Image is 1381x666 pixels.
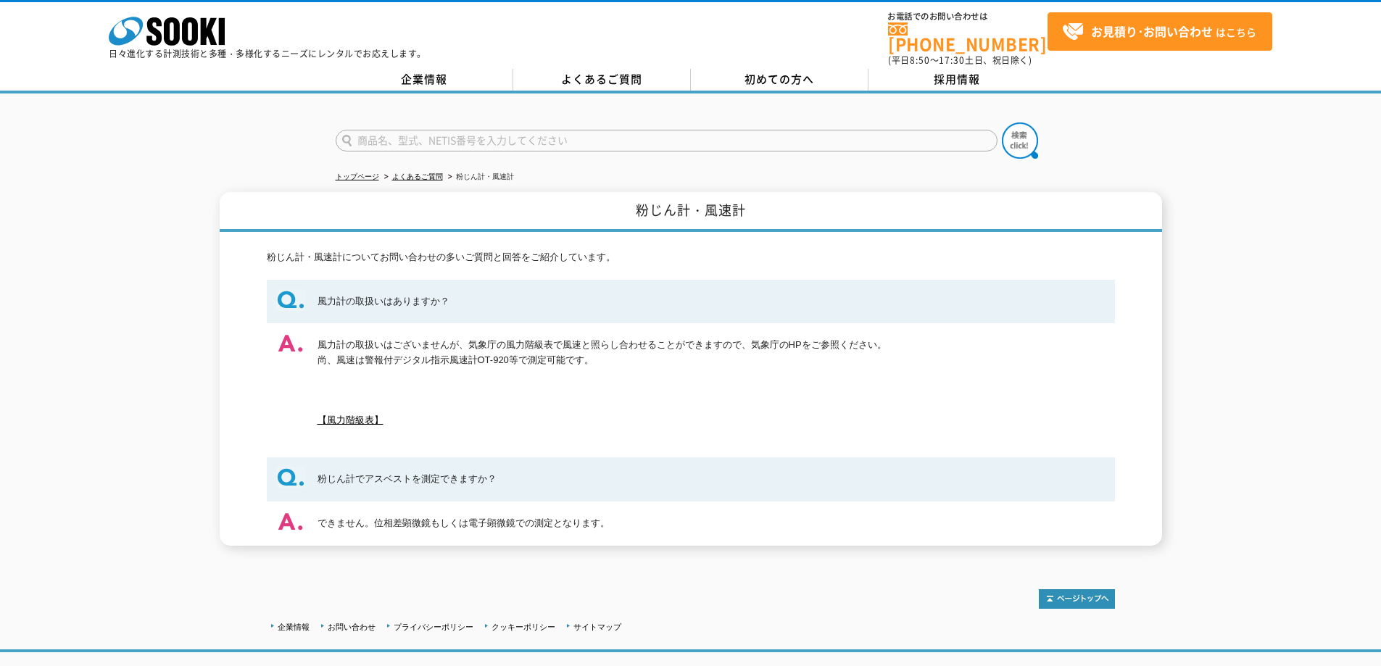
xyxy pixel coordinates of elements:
[573,623,621,631] a: サイトマップ
[318,415,383,425] a: 【風力階級表】
[336,130,998,151] input: 商品名、型式、NETIS番号を入力してください
[336,172,379,180] a: トップページ
[445,170,514,185] li: 粉じん計・風速計
[910,54,930,67] span: 8:50
[328,623,376,631] a: お問い合わせ
[691,69,868,91] a: 初めての方へ
[888,22,1048,52] a: [PHONE_NUMBER]
[336,69,513,91] a: 企業情報
[394,623,473,631] a: プライバシーポリシー
[267,457,1115,501] dt: 粉じん計でアスベストを測定できますか？
[278,623,310,631] a: 企業情報
[1002,122,1038,159] img: btn_search.png
[267,280,1115,324] dt: 風力計の取扱いはありますか？
[1091,22,1213,40] strong: お見積り･お問い合わせ
[267,250,1115,265] p: 粉じん計・風速計についてお問い合わせの多いご質問と回答をご紹介しています。
[492,623,555,631] a: クッキーポリシー
[1039,589,1115,609] img: トップページへ
[888,54,1032,67] span: (平日 ～ 土日、祝日除く)
[513,69,691,91] a: よくあるご質問
[939,54,965,67] span: 17:30
[267,501,1115,546] dd: できません。位相差顕微鏡もしくは電子顕微鏡での測定となります。
[220,192,1162,232] h1: 粉じん計・風速計
[109,49,426,58] p: 日々進化する計測技術と多種・多様化するニーズにレンタルでお応えします。
[267,323,1115,443] dd: 風力計の取扱いはございませんが、気象庁の風力階級表で風速と照らし合わせることができますので、気象庁のHPをご参照ください。 尚、風速は警報付デジタル指示風速計OT-920等で測定可能です。
[1062,21,1256,43] span: はこちら
[1048,12,1272,51] a: お見積り･お問い合わせはこちら
[392,172,443,180] a: よくあるご質問
[868,69,1046,91] a: 採用情報
[888,12,1048,21] span: お電話でのお問い合わせは
[745,71,814,87] span: 初めての方へ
